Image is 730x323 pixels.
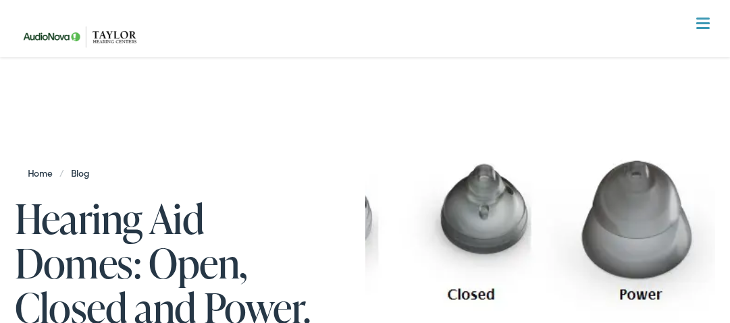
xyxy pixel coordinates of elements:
[28,166,97,179] span: /
[25,54,716,96] a: What We Offer
[28,166,59,179] a: Home
[64,166,97,179] a: Blog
